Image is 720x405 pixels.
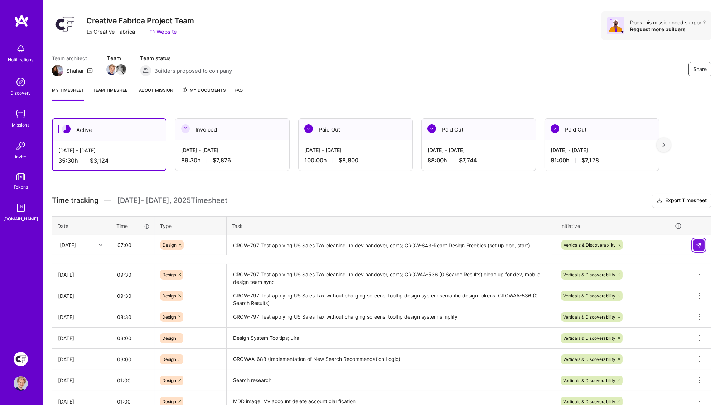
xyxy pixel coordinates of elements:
[14,14,29,27] img: logo
[563,399,615,404] span: Verticals & Discoverability
[563,357,615,362] span: Verticals & Discoverability
[551,124,559,133] img: Paid Out
[696,242,702,248] img: Submit
[581,157,599,164] span: $7,128
[688,62,711,76] button: Share
[162,335,176,341] span: Design
[693,239,705,251] div: null
[52,196,98,205] span: Time tracking
[116,63,126,76] a: Team Member Avatar
[86,29,92,35] i: icon CompanyGray
[16,173,25,180] img: tokens
[149,28,177,35] a: Website
[227,265,554,285] textarea: GROW-797 Test applying US Sales Tax cleaning up dev handover, carts; GROWAA-536 (0 Search Results...
[116,64,126,75] img: Team Member Avatar
[227,328,554,348] textarea: Design System Tooltips; Jira
[58,292,105,300] div: [DATE]
[53,119,166,141] div: Active
[14,376,28,391] img: User Avatar
[427,124,436,133] img: Paid Out
[422,119,536,140] div: Paid Out
[58,147,160,154] div: [DATE] - [DATE]
[52,65,63,76] img: Team Architect
[162,314,176,320] span: Design
[162,399,176,404] span: Design
[86,16,194,25] h3: Creative Fabrica Project Team
[139,86,173,101] a: About Mission
[58,313,105,321] div: [DATE]
[304,157,407,164] div: 100:00 h
[14,75,28,89] img: discovery
[14,183,28,191] div: Tokens
[304,146,407,154] div: [DATE] - [DATE]
[181,157,284,164] div: 89:30 h
[12,121,30,129] div: Missions
[162,378,176,383] span: Design
[106,64,117,75] img: Team Member Avatar
[8,56,34,63] div: Notifications
[227,371,554,390] textarea: Search research
[58,271,105,278] div: [DATE]
[181,124,190,133] img: Invoiced
[52,86,84,101] a: My timesheet
[564,242,616,248] span: Verticals & Discoverability
[563,314,615,320] span: Verticals & Discoverability
[652,194,711,208] button: Export Timesheet
[299,119,412,140] div: Paid Out
[182,86,226,101] a: My Documents
[93,86,130,101] a: Team timesheet
[155,216,227,235] th: Type
[15,153,26,161] div: Invite
[58,334,105,342] div: [DATE]
[111,371,155,390] input: HH:MM
[140,65,151,76] img: Builders proposed to company
[560,222,682,230] div: Initiative
[111,308,155,327] input: HH:MM
[545,119,659,140] div: Paid Out
[563,335,615,341] span: Verticals & Discoverability
[87,68,93,73] i: icon Mail
[4,215,38,223] div: [DOMAIN_NAME]
[58,157,160,165] div: 35:30 h
[213,157,231,164] span: $7,876
[227,307,554,327] textarea: GROW-797 Test applying US Sales Tax without charging screens; tooltip design system simplify
[14,201,28,215] img: guide book
[58,377,105,384] div: [DATE]
[14,107,28,121] img: teamwork
[154,67,232,75] span: Builders proposed to company
[339,157,358,164] span: $8,800
[427,157,530,164] div: 88:00 h
[459,157,477,164] span: $7,744
[182,86,226,94] span: My Documents
[563,293,615,299] span: Verticals & Discoverability
[14,352,28,366] img: Creative Fabrica Project Team
[111,286,155,305] input: HH:MM
[163,242,177,248] span: Design
[99,243,102,247] i: icon Chevron
[111,265,155,284] input: HH:MM
[227,286,554,306] textarea: GROW-797 Test applying US Sales Tax without charging screens; tooltip design system semantic desi...
[107,63,116,76] a: Team Member Avatar
[551,157,653,164] div: 81:00 h
[12,352,30,366] a: Creative Fabrica Project Team
[111,350,155,369] input: HH:MM
[304,124,313,133] img: Paid Out
[117,196,227,205] span: [DATE] - [DATE] , 2025 Timesheet
[162,293,176,299] span: Design
[607,17,624,34] img: Avatar
[62,125,71,133] img: Active
[66,67,84,75] div: Shahar
[52,11,78,37] img: Company Logo
[12,376,30,391] a: User Avatar
[630,19,706,26] div: Does this mission need support?
[662,142,665,147] img: right
[52,216,111,235] th: Date
[693,66,707,73] span: Share
[227,216,555,235] th: Task
[235,86,243,101] a: FAQ
[227,236,554,255] textarea: GROW-797 Test applying US Sales Tax cleaning up dev handover, carts; GROW-843-React Design Freebi...
[111,329,155,348] input: HH:MM
[86,28,135,35] div: Creative Fabrica
[60,241,76,249] div: [DATE]
[563,272,615,277] span: Verticals & Discoverability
